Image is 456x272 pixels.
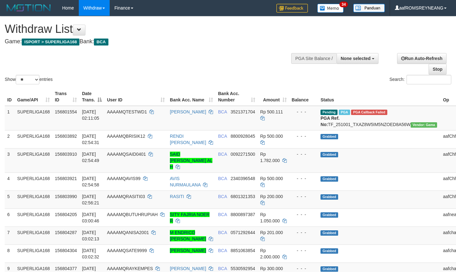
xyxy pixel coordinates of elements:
[397,53,447,64] a: Run Auto-Refresh
[167,88,216,106] th: Bank Acc. Name: activate to sort column ascending
[260,248,280,259] span: Rp 2.000.000
[5,130,15,148] td: 2
[337,53,378,64] button: None selected
[170,134,206,145] a: RENDI [PERSON_NAME]
[218,176,227,181] span: BCA
[79,88,104,106] th: Date Trans.: activate to sort column descending
[5,75,53,84] label: Show entries
[15,106,53,130] td: SUPERLIGA168
[276,4,308,13] img: Feedback.jpg
[231,212,255,217] span: Copy 8800897387 to clipboard
[260,176,283,181] span: Rp 500.000
[218,248,227,253] span: BCA
[292,247,316,254] div: - - -
[170,194,184,199] a: RASITI
[320,152,338,157] span: Grabbed
[15,245,53,263] td: SUPERLIGA168
[317,4,344,13] img: Button%20Memo.svg
[104,88,167,106] th: User ID: activate to sort column ascending
[5,148,15,172] td: 3
[55,152,77,157] span: 156803910
[390,75,451,84] label: Search:
[52,88,79,106] th: Trans ID: activate to sort column ascending
[107,176,140,181] span: AAAAMQAVIS99
[231,152,255,157] span: Copy 0092271500 to clipboard
[318,106,440,130] td: TF_251001_TXAZ8W5IM5NZOED8A56W
[82,248,99,259] span: [DATE] 03:02:32
[218,134,227,139] span: BCA
[231,194,255,199] span: Copy 6801321353 to clipboard
[5,23,298,35] h1: Withdraw List
[260,152,280,163] span: Rp 1.782.000
[320,116,339,127] b: PGA Ref. No:
[231,248,255,253] span: Copy 8851063854 to clipboard
[170,176,200,187] a: AVIS NURMAULANA
[170,230,206,241] a: M ENDRICO [PERSON_NAME]
[292,265,316,272] div: - - -
[320,230,338,236] span: Grabbed
[170,109,206,114] a: [PERSON_NAME]
[55,266,77,271] span: 156804377
[341,56,371,61] span: None selected
[55,212,77,217] span: 156804205
[292,109,316,115] div: - - -
[82,134,99,145] span: [DATE] 02:54:31
[231,266,255,271] span: Copy 5530592954 to clipboard
[82,212,99,223] span: [DATE] 03:00:46
[22,39,79,45] span: ISPORT > SUPERLIGA168
[107,134,145,139] span: AAAAMQBRISIK12
[218,266,227,271] span: BCA
[170,212,210,223] a: SITY FAJRIA NOER R
[320,212,338,218] span: Grabbed
[260,134,283,139] span: Rp 500.000
[218,212,227,217] span: BCA
[15,88,53,106] th: Game/API: activate to sort column ascending
[218,230,227,235] span: BCA
[170,152,212,169] a: SAID [PERSON_NAME] AL H
[218,152,227,157] span: BCA
[55,230,77,235] span: 156804287
[320,194,338,200] span: Grabbed
[107,230,149,235] span: AAAAMQANISA2001
[260,109,283,114] span: Rp 500.111
[82,109,99,121] span: [DATE] 02:11:05
[107,266,153,271] span: AAAAMQRAYKEMPES
[170,248,206,253] a: [PERSON_NAME]
[353,4,385,12] img: panduan.png
[107,152,146,157] span: AAAAMQSAID0401
[170,266,206,271] a: [PERSON_NAME]
[5,106,15,130] td: 1
[218,194,227,199] span: BCA
[94,39,108,45] span: BCA
[55,134,77,139] span: 156803892
[320,134,338,139] span: Grabbed
[5,3,53,13] img: MOTION_logo.png
[231,230,255,235] span: Copy 0571292644 to clipboard
[55,248,77,253] span: 156804304
[16,75,39,84] select: Showentries
[55,109,77,114] span: 156801554
[320,248,338,254] span: Grabbed
[5,190,15,209] td: 5
[260,194,283,199] span: Rp 200.000
[5,39,298,45] h4: Game: Bank:
[107,212,158,217] span: AAAAMQBUTUHRUPIAH
[260,266,283,271] span: Rp 300.000
[15,130,53,148] td: SUPERLIGA168
[107,109,147,114] span: AAAAMQTESTWD1
[320,266,338,272] span: Grabbed
[320,110,338,115] span: Pending
[15,190,53,209] td: SUPERLIGA168
[107,248,147,253] span: AAAAMQSATE9999
[5,88,15,106] th: ID
[15,227,53,245] td: SUPERLIGA168
[231,134,255,139] span: Copy 8800928045 to clipboard
[82,194,99,205] span: [DATE] 02:56:21
[82,230,99,241] span: [DATE] 03:02:13
[15,148,53,172] td: SUPERLIGA168
[15,209,53,227] td: SUPERLIGA168
[292,193,316,200] div: - - -
[292,229,316,236] div: - - -
[55,176,77,181] span: 156803921
[260,212,280,223] span: Rp 1.050.000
